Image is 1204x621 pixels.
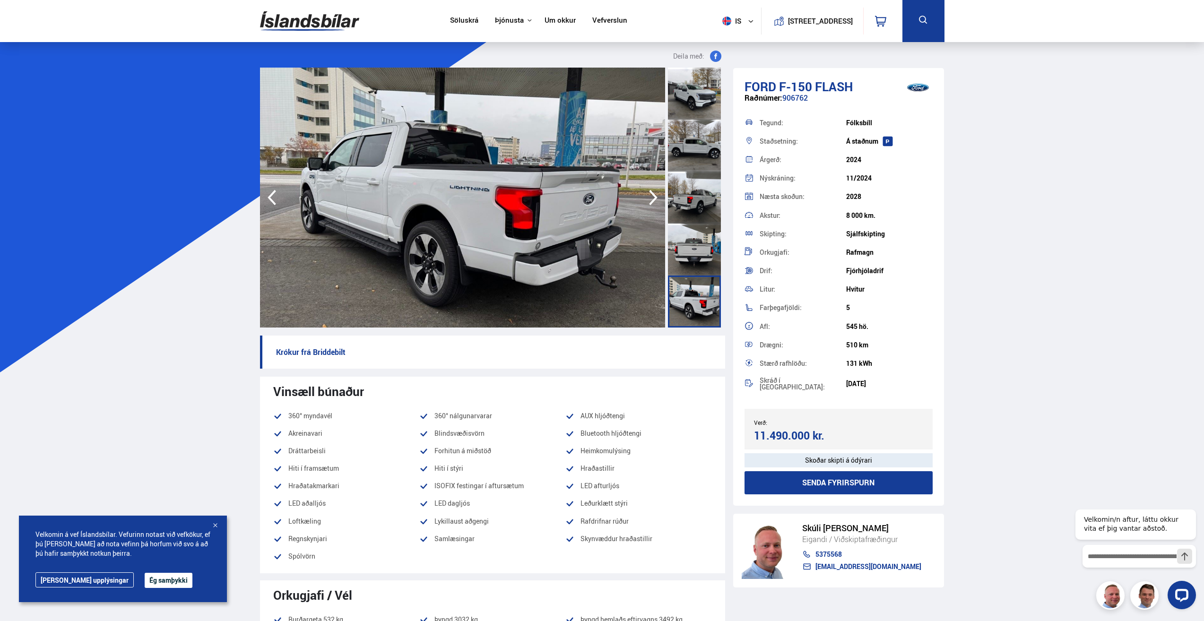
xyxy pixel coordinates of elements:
div: Fjórhjóladrif [846,267,933,275]
li: Hraðatakmarkari [273,480,419,492]
a: Söluskrá [450,16,478,26]
img: 3709561.jpeg [260,68,665,328]
div: [DATE] [846,380,933,388]
button: [STREET_ADDRESS] [792,17,849,25]
div: Orkugjafi: [760,249,846,256]
div: Litur: [760,286,846,293]
a: [EMAIL_ADDRESS][DOMAIN_NAME] [802,563,921,570]
li: AUX hljóðtengi [565,410,711,422]
li: 360° nálgunarvarar [419,410,565,422]
img: brand logo [899,73,937,102]
img: G0Ugv5HjCgRt.svg [260,6,359,36]
button: Ég samþykki [145,573,192,588]
div: Hvítur [846,285,933,293]
li: 360° myndavél [273,410,419,422]
li: Spólvörn [273,551,419,562]
div: 5 [846,304,933,311]
div: Rafmagn [846,249,933,256]
span: Velkomin á vef Íslandsbílar. Vefurinn notast við vefkökur, ef þú [PERSON_NAME] að nota vefinn þá ... [35,530,210,558]
div: Næsta skoðun: [760,193,846,200]
div: 11/2024 [846,174,933,182]
a: Um okkur [545,16,576,26]
li: Heimkomulýsing [565,445,711,457]
img: siFngHWaQ9KaOqBr.png [742,522,793,579]
a: Vefverslun [592,16,627,26]
img: svg+xml;base64,PHN2ZyB4bWxucz0iaHR0cDovL3d3dy53My5vcmcvMjAwMC9zdmciIHdpZHRoPSI1MTIiIGhlaWdodD0iNT... [722,17,731,26]
li: Skynvæddur hraðastillir [565,533,711,544]
div: 906762 [745,94,933,112]
li: Rafdrifnar rúður [565,516,711,527]
li: Lykillaust aðgengi [419,516,565,527]
div: 510 km [846,341,933,349]
div: Á staðnum [846,138,933,145]
span: is [719,17,742,26]
div: 131 kWh [846,360,933,367]
li: Dráttarbeisli [273,445,419,457]
span: Raðnúmer: [745,93,782,103]
div: 8 000 km. [846,212,933,219]
li: Samlæsingar [419,533,565,544]
button: Deila með: [669,51,725,62]
button: Senda fyrirspurn [745,471,933,494]
div: Verð: [754,419,839,426]
a: [STREET_ADDRESS] [766,8,858,34]
div: Tegund: [760,120,846,126]
a: [PERSON_NAME] upplýsingar [35,572,134,587]
li: LED afturljós [565,480,711,492]
div: Stærð rafhlöðu: [760,360,846,367]
li: Akreinavari [273,428,419,439]
div: Skipting: [760,231,846,237]
li: Forhitun á miðstöð [419,445,565,457]
li: Regnskynjari [273,533,419,544]
div: Skúli [PERSON_NAME] [802,523,921,533]
li: LED dagljós [419,498,565,509]
li: LED aðalljós [273,498,419,509]
div: Fólksbíll [846,119,933,127]
li: Hraðastillir [565,463,711,474]
button: is [719,7,761,35]
span: Deila með: [673,51,704,62]
li: Blindsvæðisvörn [419,428,565,439]
a: 5375568 [802,551,921,558]
div: Drægni: [760,342,846,348]
p: Krókur frá Briddebilt [260,336,725,369]
div: Vinsæll búnaður [273,384,712,398]
div: Sjálfskipting [846,230,933,238]
li: Leðurklætt stýri [565,498,711,509]
div: Drif: [760,267,846,274]
li: ISOFIX festingar í aftursætum [419,480,565,492]
button: Þjónusta [495,16,524,25]
img: 3709562.jpeg [665,68,1070,328]
div: Eigandi / Viðskiptafræðingur [802,533,921,545]
div: Afl: [760,323,846,330]
div: Árgerð: [760,156,846,163]
li: Hiti í stýri [419,463,565,474]
li: Bluetooth hljóðtengi [565,428,711,439]
div: 2024 [846,156,933,164]
div: Nýskráning: [760,175,846,181]
div: Akstur: [760,212,846,219]
div: Skráð í [GEOGRAPHIC_DATA]: [760,377,846,390]
iframe: LiveChat chat widget [1068,492,1200,617]
div: 545 hö. [846,323,933,330]
div: Farþegafjöldi: [760,304,846,311]
div: 2028 [846,193,933,200]
li: Loftkæling [273,516,419,527]
div: Staðsetning: [760,138,846,145]
div: Skoðar skipti á ódýrari [745,453,933,467]
span: F-150 FLASH [779,78,853,95]
div: Orkugjafi / Vél [273,588,712,602]
span: Ford [745,78,776,95]
li: Hiti í framsætum [273,463,419,474]
div: 11.490.000 kr. [754,429,836,442]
